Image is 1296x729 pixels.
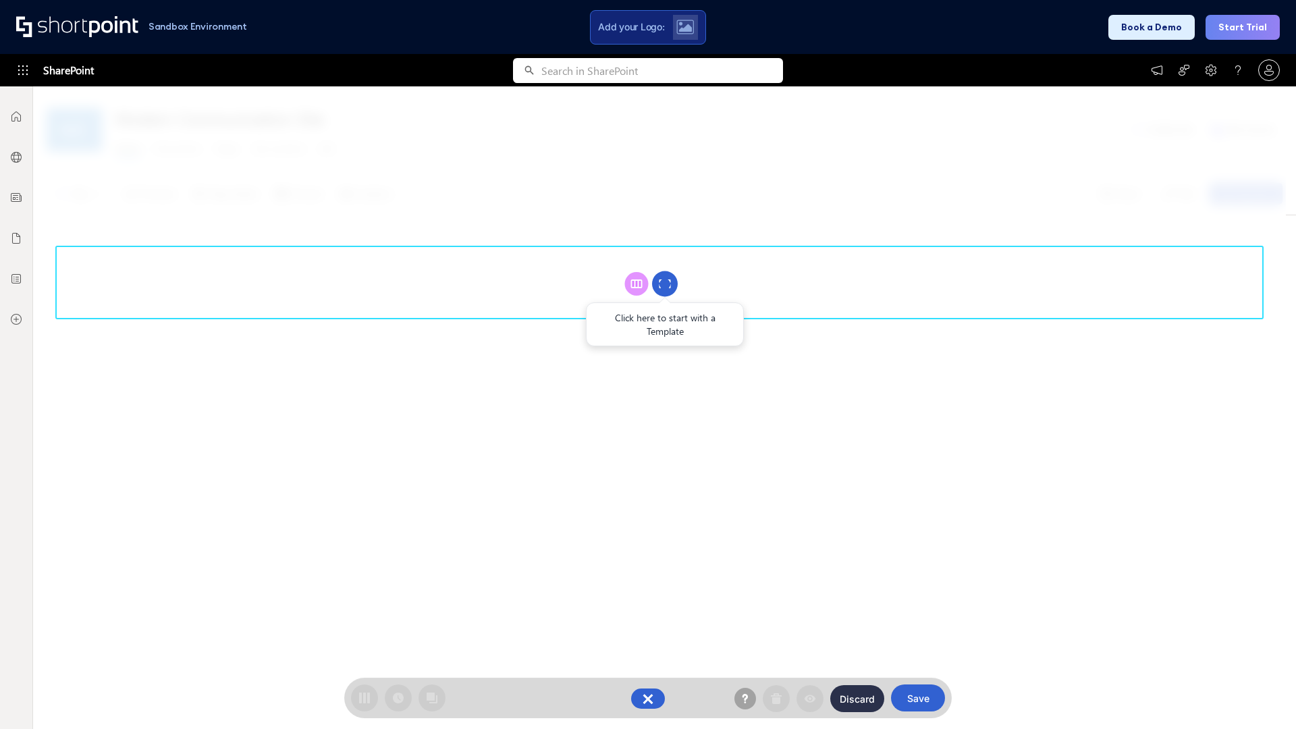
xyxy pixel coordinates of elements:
[148,23,247,30] h1: Sandbox Environment
[1206,15,1280,40] button: Start Trial
[541,58,783,83] input: Search in SharePoint
[1108,15,1195,40] button: Book a Demo
[891,684,945,711] button: Save
[830,685,884,712] button: Discard
[43,54,94,86] span: SharePoint
[598,21,664,33] span: Add your Logo:
[1228,664,1296,729] iframe: Chat Widget
[676,20,694,34] img: Upload logo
